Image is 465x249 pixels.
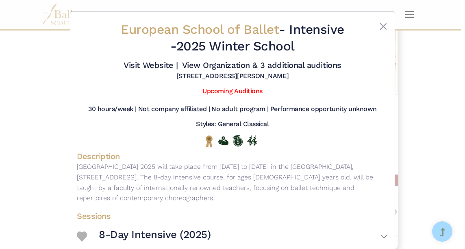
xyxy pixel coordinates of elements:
span: Intensive - [170,22,344,54]
h3: 8-Day Intensive (2025) [99,228,211,241]
h2: - 2025 Winter School [103,22,362,55]
h5: Styles: General Classical [196,120,269,129]
button: 8-Day Intensive (2025) [99,225,388,248]
img: National [204,135,214,148]
h5: [STREET_ADDRESS][PERSON_NAME] [176,72,289,81]
h4: Description [77,151,388,162]
img: Offers Scholarship [232,135,243,146]
h4: Sessions [77,211,388,221]
a: Upcoming Auditions [202,87,262,95]
h5: Performance opportunity unknown [270,105,377,114]
h5: No adult program | [211,105,268,114]
img: In Person [247,135,257,146]
button: Close [378,22,388,31]
a: Visit Website | [124,60,178,70]
p: [GEOGRAPHIC_DATA] 2025 will take place from [DATE] to [DATE] in the [GEOGRAPHIC_DATA], [STREET_AD... [77,162,388,203]
h5: 30 hours/week | [88,105,137,114]
img: Heart [77,232,87,242]
h5: Not company affiliated | [138,105,210,114]
img: Offers Financial Aid [218,136,228,145]
span: European School of Ballet [121,22,279,37]
a: View Organization & 3 additional auditions [182,60,341,70]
